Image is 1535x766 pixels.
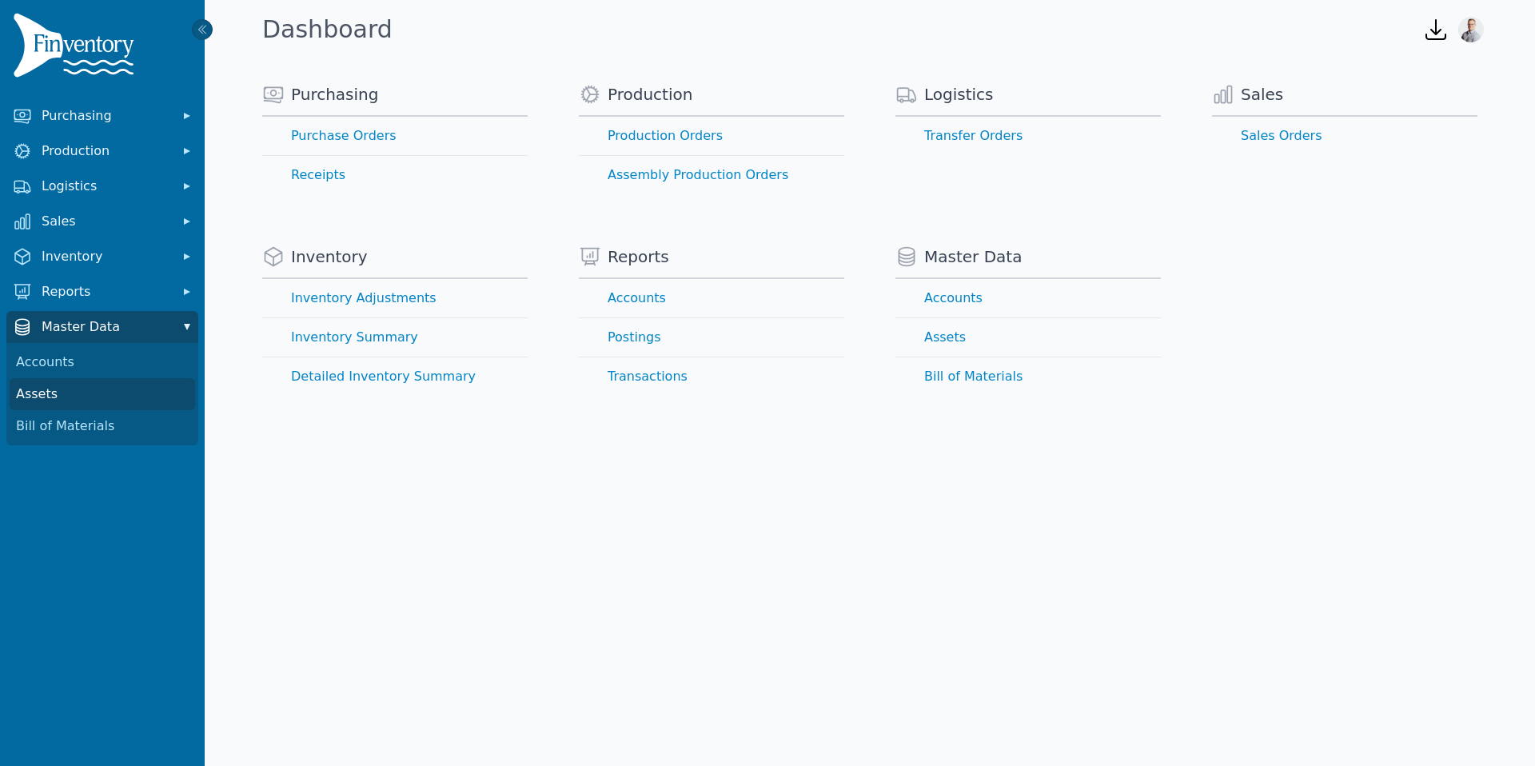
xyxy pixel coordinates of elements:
[895,279,1161,317] a: Accounts
[6,241,198,273] button: Inventory
[6,100,198,132] button: Purchasing
[924,83,994,106] span: Logistics
[608,245,669,268] span: Reports
[42,106,169,126] span: Purchasing
[1458,17,1484,42] img: Joshua Benton
[579,318,844,357] a: Postings
[579,279,844,317] a: Accounts
[579,156,844,194] a: Assembly Production Orders
[262,15,393,44] h1: Dashboard
[6,311,198,343] button: Master Data
[6,135,198,167] button: Production
[262,318,528,357] a: Inventory Summary
[13,13,141,84] img: Finventory
[262,117,528,155] a: Purchase Orders
[924,245,1022,268] span: Master Data
[579,117,844,155] a: Production Orders
[262,279,528,317] a: Inventory Adjustments
[42,247,169,266] span: Inventory
[10,346,195,378] a: Accounts
[42,142,169,161] span: Production
[579,357,844,396] a: Transactions
[895,318,1161,357] a: Assets
[262,357,528,396] a: Detailed Inventory Summary
[895,357,1161,396] a: Bill of Materials
[10,378,195,410] a: Assets
[291,245,368,268] span: Inventory
[6,170,198,202] button: Logistics
[42,212,169,231] span: Sales
[42,177,169,196] span: Logistics
[262,156,528,194] a: Receipts
[895,117,1161,155] a: Transfer Orders
[42,282,169,301] span: Reports
[42,317,169,337] span: Master Data
[6,276,198,308] button: Reports
[608,83,692,106] span: Production
[10,410,195,442] a: Bill of Materials
[6,205,198,237] button: Sales
[1212,117,1477,155] a: Sales Orders
[1241,83,1283,106] span: Sales
[291,83,378,106] span: Purchasing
